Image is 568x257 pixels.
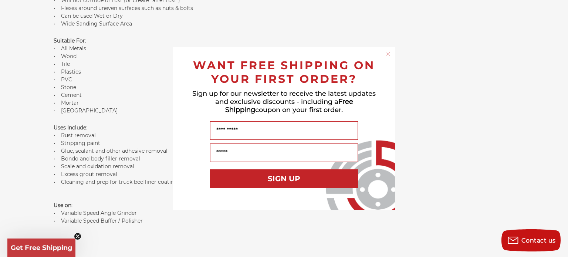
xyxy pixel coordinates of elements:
button: Contact us [501,229,561,251]
button: SIGN UP [210,169,358,188]
span: Sign up for our newsletter to receive the latest updates and exclusive discounts - including a co... [192,89,376,114]
span: WANT FREE SHIPPING ON YOUR FIRST ORDER? [193,58,375,86]
button: Close dialog [385,50,392,58]
span: Free Shipping [225,98,353,114]
span: Contact us [521,237,556,244]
